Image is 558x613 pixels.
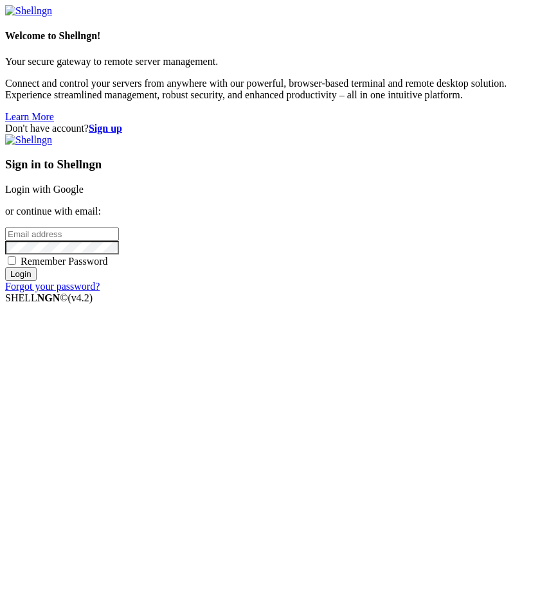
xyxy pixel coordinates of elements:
p: Your secure gateway to remote server management. [5,56,553,67]
a: Forgot your password? [5,281,100,292]
div: Don't have account? [5,123,553,134]
input: Email address [5,227,119,241]
input: Remember Password [8,256,16,265]
a: Login with Google [5,184,84,195]
a: Learn More [5,111,54,122]
p: or continue with email: [5,206,553,217]
span: Remember Password [21,256,108,267]
b: NGN [37,292,60,303]
input: Login [5,267,37,281]
img: Shellngn [5,134,52,146]
span: 4.2.0 [68,292,93,303]
img: Shellngn [5,5,52,17]
a: Sign up [89,123,122,134]
p: Connect and control your servers from anywhere with our powerful, browser-based terminal and remo... [5,78,553,101]
span: SHELL © [5,292,93,303]
h4: Welcome to Shellngn! [5,30,553,42]
h3: Sign in to Shellngn [5,157,553,172]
